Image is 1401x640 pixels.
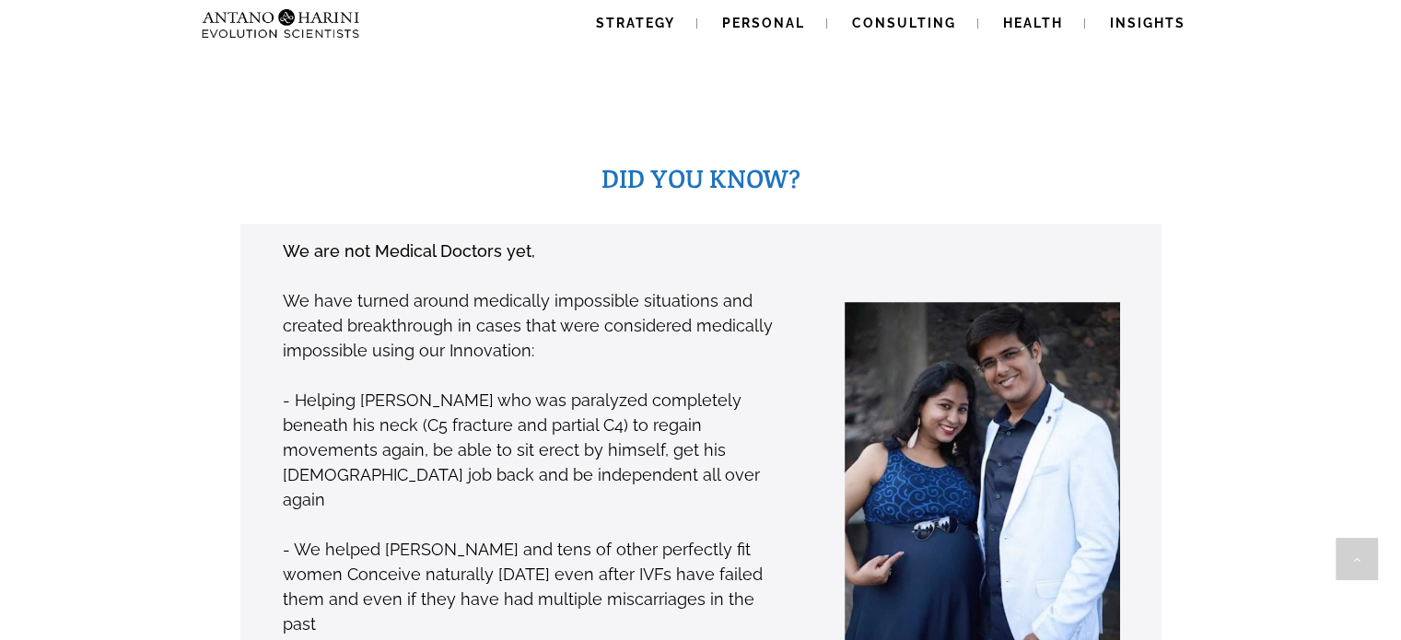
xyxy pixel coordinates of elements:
[283,388,787,512] p: - Helping [PERSON_NAME] who was paralyzed completely beneath his neck (C5 fracture and partial C4...
[283,288,787,363] p: We have turned around medically impossible situations and created breakthrough in cases that were...
[601,162,800,195] span: DID YOU KNOW?
[596,16,675,30] span: Strategy
[852,16,956,30] span: Consulting
[283,241,535,261] strong: We are not Medical Doctors yet,
[722,16,805,30] span: Personal
[1110,16,1185,30] span: Insights
[1003,16,1063,30] span: Health
[283,537,787,636] p: - We helped [PERSON_NAME] and tens of other perfectly fit women Conceive naturally [DATE] even af...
